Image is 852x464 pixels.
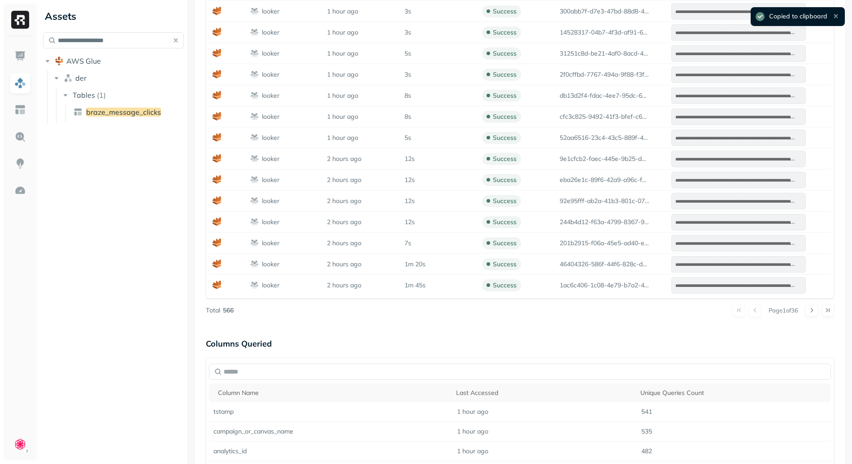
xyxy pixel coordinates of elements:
img: Asset Explorer [14,104,26,116]
span: Tables [73,91,95,100]
p: looker [262,218,279,226]
p: success [493,49,517,58]
button: AWS Glue [43,54,184,68]
img: workgroup [250,49,259,58]
p: looker [262,176,279,184]
p: ( 1 ) [97,91,106,100]
img: Insights [14,158,26,169]
p: looker [262,155,279,163]
td: tstamp [209,402,452,422]
p: looker [262,70,279,79]
p: 1 hour ago [457,427,632,436]
p: 3s [404,70,411,79]
p: 566 [223,306,234,315]
img: Assets [14,77,26,89]
p: 12s [404,176,415,184]
p: 1 hour ago [327,113,397,121]
p: 8s [404,113,411,121]
p: 5s [404,49,411,58]
p: looker [262,91,279,100]
p: Total [206,306,220,315]
img: Optimization [14,185,26,196]
div: Copied to clipboard [756,12,827,21]
p: 1 hour ago [327,28,397,37]
p: 3s [404,7,411,16]
p: 1 hour ago [327,7,397,16]
img: workgroup [250,7,259,16]
p: 1 hour ago [457,408,632,416]
img: workgroup [250,133,259,142]
p: 12s [404,155,415,163]
button: Tables(1) [61,88,185,102]
img: workgroup [250,70,259,79]
p: success [493,155,517,163]
p: 2 hours ago [327,218,397,226]
p: db13d2f4-fdac-4ee7-95dc-61be18c645f5 [560,91,649,100]
p: 1 hour ago [327,134,397,142]
p: success [493,91,517,100]
td: 535 [637,422,831,442]
p: 2 hours ago [327,155,397,163]
p: 300abb7f-d7e3-47bd-88d8-4c6dbb39e640 [560,7,649,16]
p: 1ac6c406-1c08-4e79-b7a2-4dee01619c1c [560,281,649,290]
p: 12s [404,218,415,226]
img: workgroup [250,91,259,100]
span: AWS Glue [66,56,101,65]
p: success [493,28,517,37]
img: Query Explorer [14,131,26,143]
p: 1 hour ago [457,447,632,455]
img: workgroup [250,175,259,184]
span: braze_message_clicks [86,108,161,117]
p: 244b4d12-f63a-4799-8367-9cc826a81e8a [560,218,649,226]
img: namespace [64,74,73,82]
p: 12s [404,197,415,205]
p: looker [262,239,279,247]
p: 2 hours ago [327,176,397,184]
p: success [493,134,517,142]
p: 1m 20s [404,260,426,269]
a: braze_message_clicks [70,105,185,119]
p: cfc3c825-9492-41f3-bfef-c6c8ee11b28b [560,113,649,121]
p: looker [262,197,279,205]
div: Column Name [218,389,449,397]
p: 14528317-04b7-4f3d-af91-6c2ad6d318b1 [560,28,649,37]
p: 2 hours ago [327,197,397,205]
td: analytics_id [209,442,452,461]
p: success [493,281,517,290]
p: success [493,260,517,269]
td: campaign_or_canvas_name [209,422,452,442]
p: success [493,113,517,121]
p: 52aa6516-23c4-43c5-889f-4df539b3dcf6 [560,134,649,142]
img: workgroup [250,281,259,290]
p: 9e1cfcb2-faec-445e-9b25-db3fc277bb35 [560,155,649,163]
p: success [493,197,517,205]
p: Page 1 of 36 [769,306,798,314]
img: workgroup [250,260,259,269]
p: looker [262,260,279,269]
p: looker [262,28,279,37]
p: looker [262,7,279,16]
p: success [493,218,517,226]
p: 5s [404,134,411,142]
p: 31251c8d-be21-4af0-8acd-4934a9388ed1 [560,49,649,58]
p: 2 hours ago [327,239,397,247]
p: 2f0cffbd-7767-494a-9f88-f3f2558249f7 [560,70,649,79]
img: workgroup [250,154,259,163]
p: 46404326-586f-44f6-828c-d9deb7f2e3e0 [560,260,649,269]
p: Columns Queried [206,334,834,352]
p: 1 hour ago [327,49,397,58]
p: eba26e1c-89f6-42a9-a96c-f7f35c0ec889 [560,176,649,184]
img: workgroup [250,28,259,37]
p: success [493,176,517,184]
p: looker [262,113,279,121]
img: Ryft [11,11,29,29]
div: Assets [43,9,184,23]
span: der [75,74,87,82]
img: root [55,56,64,65]
button: der [52,71,184,85]
p: 2 hours ago [327,260,397,269]
p: 1m 45s [404,281,426,290]
p: success [493,7,517,16]
p: 92e95fff-ab2a-41b3-801c-076323cb977b [560,197,649,205]
p: looker [262,49,279,58]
